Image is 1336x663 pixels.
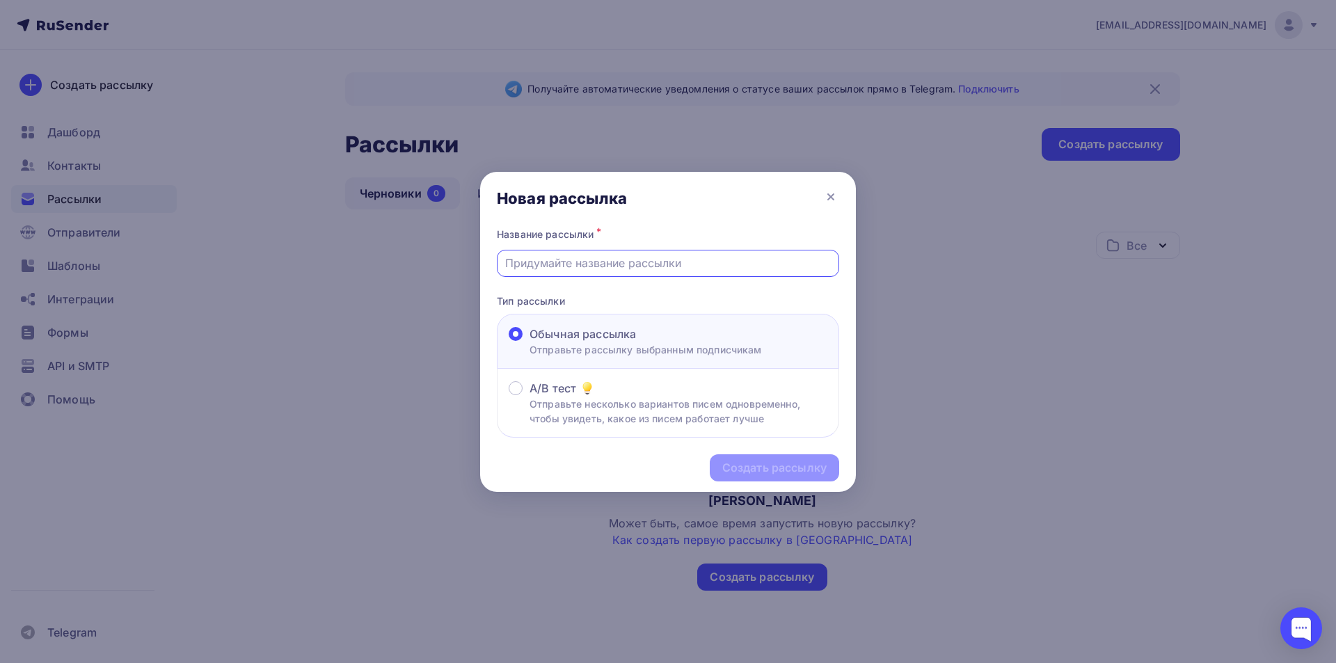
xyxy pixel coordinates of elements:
[530,326,636,342] span: Обычная рассылка
[530,342,762,357] p: Отправьте рассылку выбранным подписчикам
[505,255,832,271] input: Придумайте название рассылки
[497,189,627,208] div: Новая рассылка
[497,225,839,244] div: Название рассылки
[530,397,827,426] p: Отправьте несколько вариантов писем одновременно, чтобы увидеть, какое из писем работает лучше
[530,380,576,397] span: A/B тест
[497,294,839,308] p: Тип рассылки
